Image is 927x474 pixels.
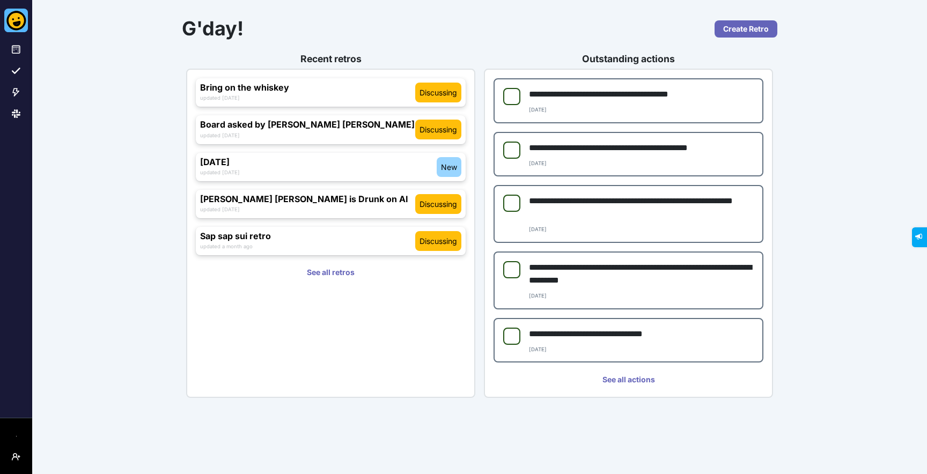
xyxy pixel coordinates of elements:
small: updated a month ago [200,243,253,249]
h3: Board asked by [PERSON_NAME] [PERSON_NAME] [200,120,415,130]
span: discussing [420,87,457,98]
a: [PERSON_NAME] [PERSON_NAME] is Drunk on AIdiscussingupdated [DATE] [196,190,466,218]
a: See all actions [494,371,763,388]
small: [DATE] [529,226,547,232]
h1: G'day! [182,17,629,40]
img: Better [4,9,28,32]
a: Board asked by [PERSON_NAME] [PERSON_NAME]discussingupdated [DATE] [196,115,466,144]
small: updated [DATE] [200,132,240,138]
a: [DATE]newupdated [DATE] [196,153,466,181]
h3: Bring on the whiskey [200,83,415,93]
button: Workspace [8,427,25,444]
h3: Sap sap sui retro [200,231,415,241]
small: updated [DATE] [200,95,240,101]
h3: [PERSON_NAME] [PERSON_NAME] is Drunk on AI [200,194,415,204]
h3: [DATE] [200,157,437,167]
img: Workspace [16,436,17,436]
h3: Recent retros [186,53,475,64]
small: [DATE] [529,160,547,166]
span: discussing [420,235,457,247]
span:  [8,3,13,10]
a: Create Retro [715,20,777,38]
small: updated [DATE] [200,206,240,212]
small: [DATE] [529,346,547,352]
a: Bring on the whiskeydiscussingupdated [DATE] [196,78,466,107]
span: User menu [12,461,20,470]
small: [DATE] [529,107,547,113]
a: Sap sap sui retrodiscussingupdated a month ago [196,227,466,255]
span: discussing [420,198,457,210]
button: User menu [8,448,25,465]
span: discussing [420,124,457,135]
h3: Outstanding actions [484,53,773,64]
small: updated [DATE] [200,169,240,175]
a: See all retros [196,264,466,281]
i: User menu [12,453,20,461]
span: new [441,161,457,173]
small: [DATE] [529,293,547,299]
